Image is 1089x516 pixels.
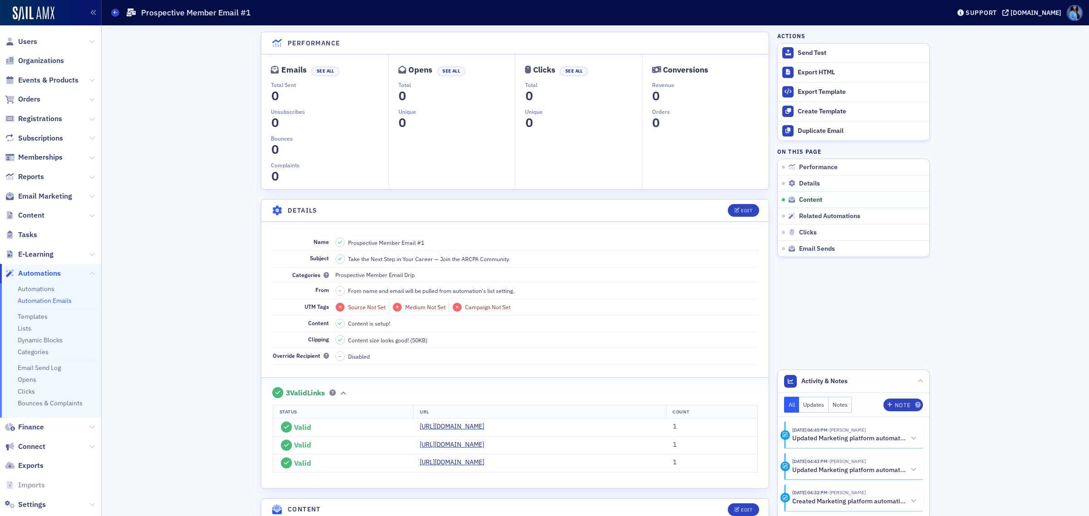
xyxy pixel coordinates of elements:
div: Edit [741,507,752,512]
a: Registrations [5,114,62,124]
span: Content [18,210,44,220]
span: Subject [310,254,329,262]
h1: Prospective Member Email #1 [141,7,251,18]
span: Exports [18,461,44,471]
button: Updates [799,397,829,413]
span: Valid [294,423,311,432]
a: Finance [5,422,44,432]
a: Export Template [778,82,929,102]
div: Activity [780,493,790,502]
section: 0 [398,117,407,128]
a: Automations [5,268,61,278]
div: Conversions [663,68,708,73]
section: 0 [525,117,533,128]
p: Unique [525,107,642,116]
h4: Content [288,505,321,514]
span: Profile [1067,5,1083,21]
span: Finance [18,422,44,432]
span: Clicks [799,229,817,237]
div: Note [895,403,910,408]
span: 0 [523,115,535,131]
button: Created Marketing platform automation email: Prospective Member Email #1 [792,497,917,506]
a: Export HTML [778,63,929,82]
div: [DOMAIN_NAME] [1011,9,1061,17]
h5: Updated Marketing platform automation email: Prospective Member Email #1 [792,466,907,474]
span: Events & Products [18,75,78,85]
section: 0 [271,117,279,128]
span: Source Not Set [348,303,386,311]
span: Tasks [18,230,37,240]
td: 1 [667,436,757,454]
button: [DOMAIN_NAME] [1002,10,1064,16]
span: Campaign Not Set [465,303,510,311]
span: Content size looks good! (50KB) [348,336,427,344]
section: 0 [525,91,533,101]
span: Subscriptions [18,133,63,143]
a: Templates [18,312,48,321]
span: Whitney Mayo [828,458,866,464]
span: 0 [269,168,281,184]
span: 0 [650,88,662,104]
span: Clipping [308,336,329,343]
span: Settings [18,500,46,510]
button: See All [560,67,588,76]
a: Reports [5,172,44,182]
span: 0 [650,114,662,130]
button: Note [883,399,923,411]
p: Complaints [271,161,388,169]
span: UTM Tags [304,303,329,310]
a: Automation Emails [18,297,72,305]
span: Name [314,238,329,245]
td: 1 [667,454,757,472]
p: Unsubscribes [271,107,388,116]
span: From [315,286,329,293]
section: 0 [271,91,279,101]
div: Export Template [798,88,925,96]
button: See All [311,67,339,76]
a: Connect [5,442,45,452]
a: Dynamic Blocks [18,336,63,344]
td: 1 [667,419,757,436]
span: Email Marketing [18,191,72,201]
div: Activity [780,430,790,440]
time: 10/13/2025 04:45 PM [792,427,828,433]
a: Imports [5,480,45,490]
span: Whitney Mayo [828,489,866,496]
span: – [338,353,341,360]
a: Orders [5,94,40,104]
p: Total Sent [271,81,388,89]
h5: Updated Marketing platform automation email: Prospective Member Email #1 [792,434,907,443]
span: Details [799,180,820,188]
span: – [338,287,341,294]
a: Events & Products [5,75,78,85]
a: Opens [18,375,36,384]
h4: Performance [288,39,340,48]
button: Updated Marketing platform automation email: Prospective Member Email #1 [792,434,917,443]
span: 0 [396,115,408,131]
a: Users [5,37,37,47]
h4: Details [288,206,318,215]
span: Automations [18,268,61,278]
a: [URL][DOMAIN_NAME] [420,440,491,449]
span: 0 [269,88,281,104]
p: Bounces [271,134,388,142]
th: Status [273,405,413,419]
span: From name and email will be pulled from automation's list setting. [348,287,514,295]
div: Prospective Member Email Drip [335,271,415,279]
section: 0 [652,91,660,101]
a: [URL][DOMAIN_NAME] [420,422,491,431]
div: Duplicate Email [798,127,925,135]
section: 0 [398,91,407,101]
span: Whitney Mayo [828,427,866,433]
time: 10/13/2025 04:43 PM [792,458,828,464]
span: Memberships [18,152,63,162]
div: Opens [408,68,432,73]
button: All [784,397,800,413]
span: 0 [269,141,281,157]
p: Revenue [652,81,769,89]
div: Clicks [533,68,555,73]
img: SailAMX [13,6,54,21]
button: Edit [728,503,759,516]
span: 0 [396,88,408,104]
div: Emails [281,68,307,73]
